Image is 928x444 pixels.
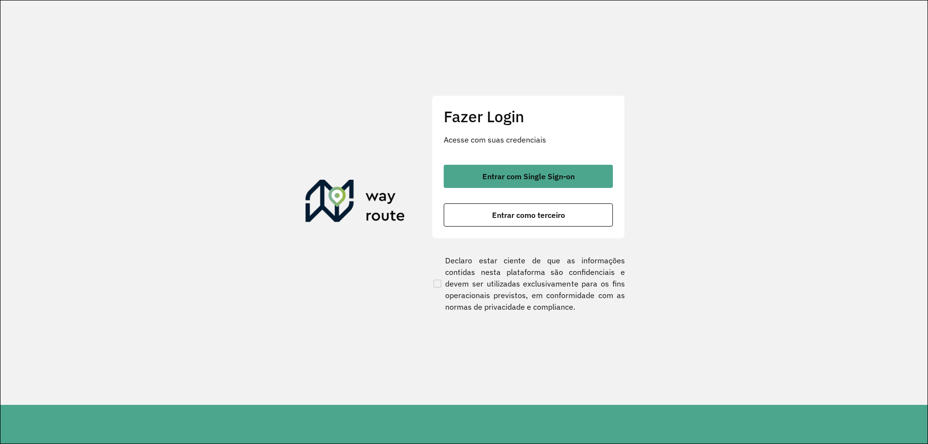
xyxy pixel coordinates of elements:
p: Acesse com suas credenciais [444,134,613,145]
img: Roteirizador AmbevTech [305,180,405,226]
span: Entrar como terceiro [492,211,565,219]
button: button [444,203,613,227]
button: button [444,165,613,188]
label: Declaro estar ciente de que as informações contidas nesta plataforma são confidenciais e devem se... [432,255,625,313]
h2: Fazer Login [444,107,613,126]
span: Entrar com Single Sign-on [482,172,575,180]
